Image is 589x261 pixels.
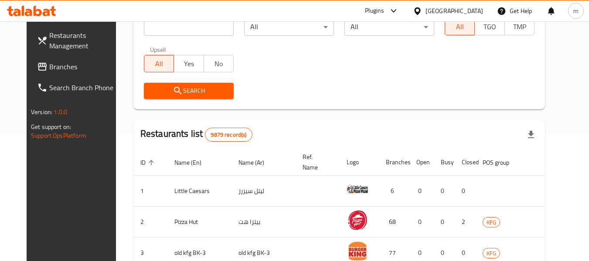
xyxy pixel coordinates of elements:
[449,20,471,33] span: All
[455,149,476,176] th: Closed
[140,127,252,142] h2: Restaurants list
[174,55,204,72] button: Yes
[409,176,434,207] td: 0
[133,176,167,207] td: 1
[508,20,531,33] span: TMP
[167,207,232,237] td: Pizza Hut
[347,209,368,231] img: Pizza Hut
[232,207,296,237] td: بيتزا هت
[504,18,535,35] button: TMP
[483,157,521,168] span: POS group
[244,18,334,36] div: All
[455,207,476,237] td: 2
[347,178,368,200] img: Little Caesars
[54,106,67,118] span: 1.0.0
[49,82,118,93] span: Search Branch Phone
[140,157,157,168] span: ID
[434,176,455,207] td: 0
[174,157,213,168] span: Name (En)
[205,128,252,142] div: Total records count
[148,58,170,70] span: All
[483,248,500,258] span: KFG
[365,6,384,16] div: Plugins
[30,56,125,77] a: Branches
[238,157,276,168] span: Name (Ar)
[426,6,483,16] div: [GEOGRAPHIC_DATA]
[204,55,234,72] button: No
[409,149,434,176] th: Open
[49,30,118,51] span: Restaurants Management
[379,176,409,207] td: 6
[434,207,455,237] td: 0
[379,149,409,176] th: Branches
[208,58,230,70] span: No
[474,18,504,35] button: TGO
[483,217,500,227] span: KFG
[49,61,118,72] span: Branches
[144,83,234,99] button: Search
[151,85,227,96] span: Search
[232,176,296,207] td: ليتل سيزرز
[31,106,52,118] span: Version:
[478,20,501,33] span: TGO
[340,149,379,176] th: Logo
[344,18,434,36] div: All
[150,46,166,52] label: Upsell
[434,149,455,176] th: Busy
[144,55,174,72] button: All
[521,124,541,145] div: Export file
[303,152,329,173] span: Ref. Name
[30,77,125,98] a: Search Branch Phone
[573,6,579,16] span: m
[445,18,475,35] button: All
[455,176,476,207] td: 0
[31,130,86,141] a: Support.OpsPlatform
[31,121,71,132] span: Get support on:
[167,176,232,207] td: Little Caesars
[379,207,409,237] td: 68
[177,58,200,70] span: Yes
[133,207,167,237] td: 2
[30,25,125,56] a: Restaurants Management
[144,18,234,36] input: Search for restaurant name or ID..
[205,131,252,139] span: 9879 record(s)
[409,207,434,237] td: 0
